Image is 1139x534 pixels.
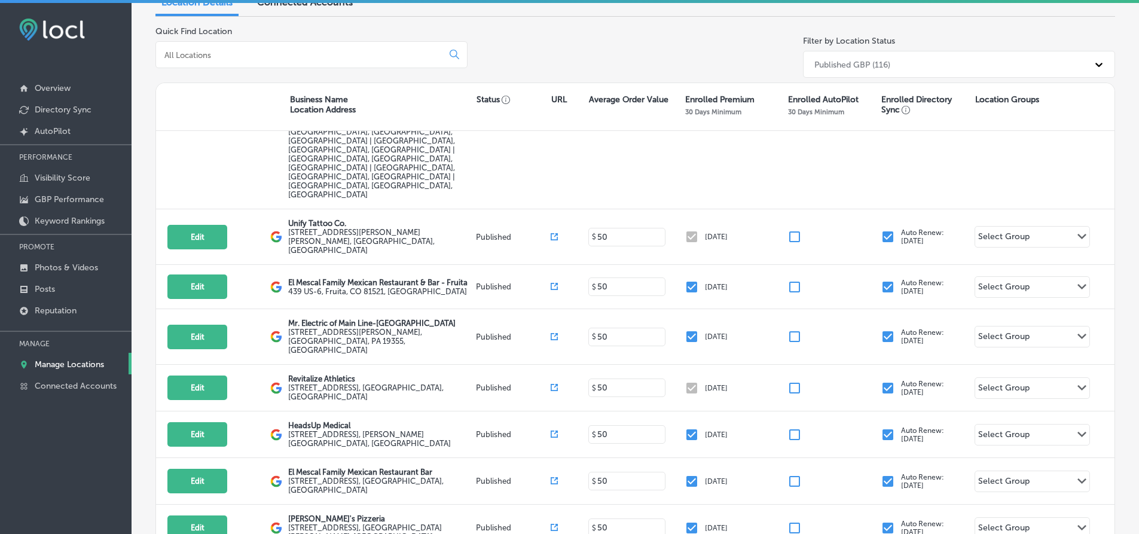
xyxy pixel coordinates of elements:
p: Overview [35,83,71,93]
div: Select Group [978,429,1030,443]
p: AutoPilot [35,126,71,136]
p: $ [592,384,596,392]
p: Reputation [35,306,77,316]
button: Edit [167,325,227,349]
p: Published [476,523,551,532]
p: [DATE] [705,332,728,341]
label: [STREET_ADDRESS] , [GEOGRAPHIC_DATA], [GEOGRAPHIC_DATA] [288,383,472,401]
p: Business Name Location Address [290,94,356,115]
p: Auto Renew: [DATE] [901,279,944,295]
p: Connected Accounts [35,381,117,391]
p: Visibility Score [35,173,90,183]
p: Revitalize Athletics [288,374,472,383]
p: Average Order Value [589,94,668,105]
p: Auto Renew: [DATE] [901,380,944,396]
button: Edit [167,422,227,447]
button: Edit [167,225,227,249]
p: [DATE] [705,384,728,392]
p: $ [592,233,596,241]
p: $ [592,332,596,341]
p: Auto Renew: [DATE] [901,473,944,490]
p: Enrolled Premium [685,94,755,105]
p: Enrolled Directory Sync [881,94,969,115]
div: Select Group [978,282,1030,295]
div: Published GBP (116) [814,59,890,69]
div: Select Group [978,231,1030,245]
img: logo [270,331,282,343]
p: Status [477,94,551,105]
input: All Locations [163,50,440,60]
p: Keyword Rankings [35,216,105,226]
div: Select Group [978,331,1030,345]
p: Published [476,282,551,291]
p: Published [476,477,551,486]
img: logo [270,475,282,487]
p: 30 Days Minimum [788,108,844,116]
button: Edit [167,274,227,299]
p: [DATE] [705,477,728,486]
p: Photos & Videos [35,263,98,273]
img: logo [270,231,282,243]
p: Published [476,383,551,392]
label: [STREET_ADDRESS][PERSON_NAME][PERSON_NAME] , [GEOGRAPHIC_DATA], [GEOGRAPHIC_DATA] [288,228,472,255]
p: Mr. Electric of Main Line-[GEOGRAPHIC_DATA] [288,319,472,328]
label: Filter by Location Status [803,36,895,46]
img: logo [270,429,282,441]
div: Select Group [978,476,1030,490]
p: Published [476,332,551,341]
img: logo [270,522,282,534]
p: Published [476,233,551,242]
div: Select Group [978,383,1030,396]
p: Enrolled AutoPilot [788,94,859,105]
p: Directory Sync [35,105,91,115]
p: El Mescal Family Mexican Restaurant Bar [288,468,472,477]
p: Manage Locations [35,359,104,370]
label: [STREET_ADDRESS] , [GEOGRAPHIC_DATA], [GEOGRAPHIC_DATA] [288,477,472,495]
img: fda3e92497d09a02dc62c9cd864e3231.png [19,19,85,41]
label: [STREET_ADDRESS] , [PERSON_NAME][GEOGRAPHIC_DATA], [GEOGRAPHIC_DATA] [288,430,472,448]
p: Unify Tattoo Co. [288,219,472,228]
p: $ [592,477,596,486]
p: [PERSON_NAME]'s Pizzeria [288,514,472,523]
p: $ [592,283,596,291]
p: Auto Renew: [DATE] [901,426,944,443]
p: GBP Performance [35,194,104,205]
p: El Mescal Family Mexican Restaurant & Bar - Fruita [288,278,468,287]
p: 30 Days Minimum [685,108,741,116]
p: Auto Renew: [DATE] [901,228,944,245]
img: logo [270,382,282,394]
label: 439 US-6 , Fruita, CO 81521, [GEOGRAPHIC_DATA] [288,287,468,296]
p: [DATE] [705,524,728,532]
p: [DATE] [705,283,728,291]
img: logo [270,281,282,293]
p: Auto Renew: [DATE] [901,328,944,345]
button: Edit [167,469,227,493]
p: $ [592,431,596,439]
label: [STREET_ADDRESS][PERSON_NAME] , [GEOGRAPHIC_DATA], PA 19355, [GEOGRAPHIC_DATA] [288,328,472,355]
p: [DATE] [705,431,728,439]
p: Published [476,430,551,439]
p: URL [551,94,567,105]
p: $ [592,524,596,532]
button: Edit [167,376,227,400]
p: [DATE] [705,233,728,241]
label: Quick Find Location [155,26,232,36]
p: HeadsUp Medical [288,421,472,430]
p: Posts [35,284,55,294]
p: Location Groups [975,94,1039,105]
